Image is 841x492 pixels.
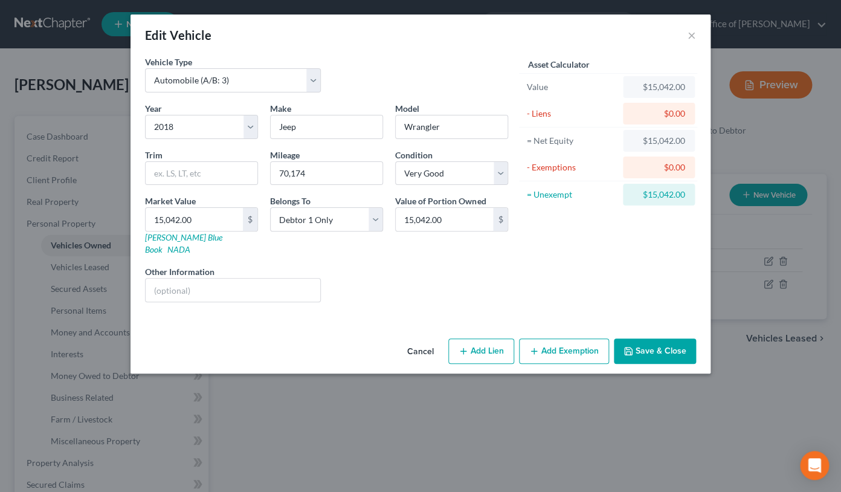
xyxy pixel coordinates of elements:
label: Market Value [145,195,196,207]
label: Asset Calculator [527,58,589,71]
div: Value [526,81,617,93]
label: Value of Portion Owned [395,195,486,207]
label: Model [395,102,419,115]
label: Trim [145,149,163,161]
label: Condition [395,149,433,161]
button: Cancel [398,340,443,364]
div: - Liens [526,108,617,120]
label: Other Information [145,265,214,278]
input: 0.00 [396,208,493,231]
div: = Net Equity [526,135,617,147]
div: Open Intercom Messenger [800,451,829,480]
input: -- [271,162,382,185]
div: Edit Vehicle [145,27,211,44]
label: Vehicle Type [145,56,192,68]
input: ex. Nissan [271,115,382,138]
button: Add Exemption [519,338,609,364]
input: ex. LS, LT, etc [146,162,257,185]
div: $ [243,208,257,231]
div: = Unexempt [526,189,617,201]
input: 0.00 [146,208,243,231]
div: $0.00 [633,161,685,173]
div: $ [493,208,507,231]
div: $15,042.00 [633,135,685,147]
span: Make [270,103,291,114]
a: [PERSON_NAME] Blue Book [145,232,222,254]
a: NADA [167,244,190,254]
div: $0.00 [633,108,685,120]
label: Mileage [270,149,300,161]
label: Year [145,102,162,115]
button: Save & Close [614,338,696,364]
span: Belongs To [270,196,311,206]
div: - Exemptions [526,161,617,173]
div: $15,042.00 [633,189,685,201]
button: × [688,28,696,42]
div: $15,042.00 [633,81,685,93]
button: Add Lien [448,338,514,364]
input: ex. Altima [396,115,507,138]
input: (optional) [146,279,320,302]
